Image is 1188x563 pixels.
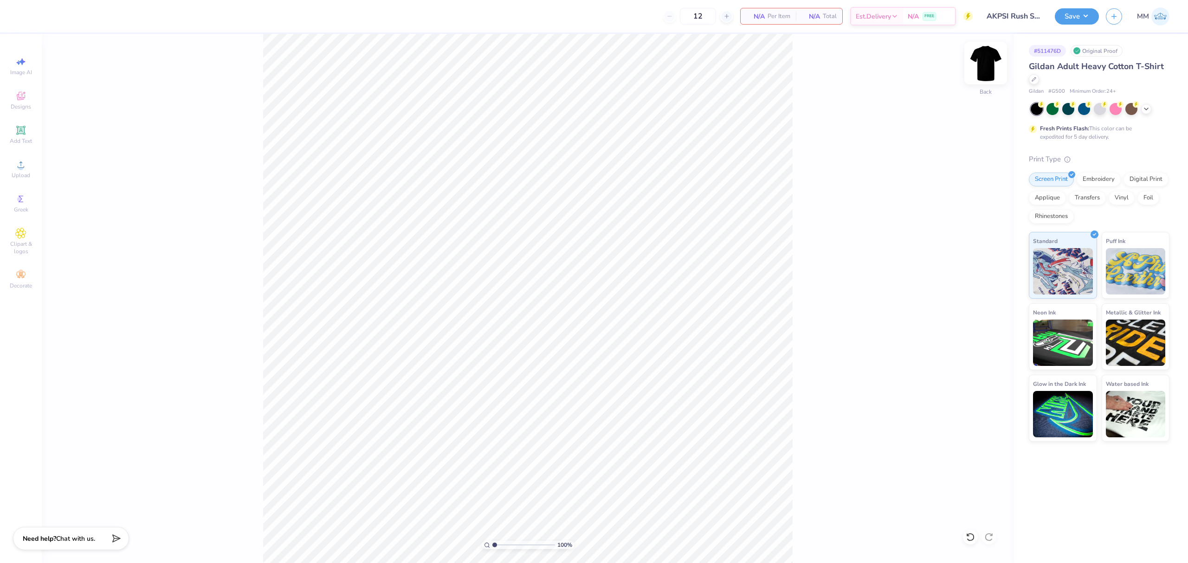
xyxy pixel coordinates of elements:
input: Untitled Design [980,7,1048,26]
span: Neon Ink [1033,307,1056,317]
img: Neon Ink [1033,320,1093,366]
div: # 511476D [1029,45,1066,57]
span: Add Text [10,137,32,145]
span: Total [823,12,837,21]
div: Embroidery [1077,173,1121,186]
div: Transfers [1069,191,1106,205]
span: 100 % [557,541,572,549]
span: Minimum Order: 24 + [1070,88,1116,96]
span: Puff Ink [1106,236,1125,246]
span: # G500 [1048,88,1065,96]
div: Foil [1137,191,1159,205]
span: Standard [1033,236,1058,246]
span: Image AI [10,69,32,76]
span: Est. Delivery [856,12,891,21]
img: Mariah Myssa Salurio [1151,7,1169,26]
div: Digital Print [1123,173,1169,186]
div: This color can be expedited for 5 day delivery. [1040,124,1154,141]
div: Original Proof [1071,45,1123,57]
img: Puff Ink [1106,248,1166,294]
img: Metallic & Glitter Ink [1106,320,1166,366]
span: Greek [14,206,28,213]
strong: Need help? [23,534,56,543]
img: Glow in the Dark Ink [1033,391,1093,437]
span: FREE [924,13,934,19]
span: Decorate [10,282,32,289]
img: Back [967,45,1004,82]
div: Rhinestones [1029,210,1074,224]
span: Gildan [1029,88,1044,96]
span: Metallic & Glitter Ink [1106,307,1161,317]
span: Upload [12,172,30,179]
strong: Fresh Prints Flash: [1040,125,1089,132]
span: Clipart & logos [5,240,37,255]
input: – – [680,8,716,25]
span: Chat with us. [56,534,95,543]
button: Save [1055,8,1099,25]
div: Applique [1029,191,1066,205]
img: Water based Ink [1106,391,1166,437]
img: Standard [1033,248,1093,294]
span: N/A [801,12,820,21]
a: MM [1137,7,1169,26]
span: Water based Ink [1106,379,1149,389]
span: MM [1137,11,1149,22]
span: N/A [908,12,919,21]
div: Back [980,88,992,96]
div: Print Type [1029,154,1169,165]
span: Gildan Adult Heavy Cotton T-Shirt [1029,61,1164,72]
span: N/A [746,12,765,21]
div: Vinyl [1109,191,1135,205]
span: Per Item [768,12,790,21]
span: Designs [11,103,31,110]
div: Screen Print [1029,173,1074,186]
span: Glow in the Dark Ink [1033,379,1086,389]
